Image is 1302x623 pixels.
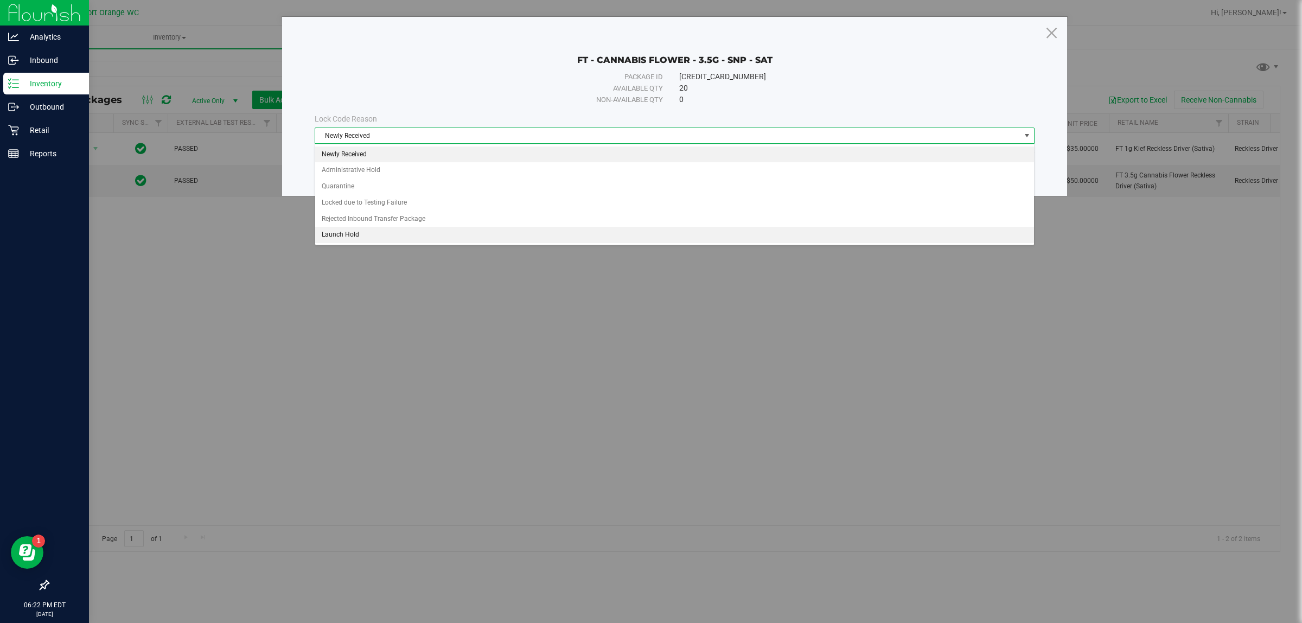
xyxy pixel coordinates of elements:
[11,536,43,569] iframe: Resource center
[19,54,84,67] p: Inbound
[679,82,1003,94] div: 20
[346,72,663,82] div: Package ID
[679,71,1003,82] div: [CREDIT_CARD_NUMBER]
[19,77,84,90] p: Inventory
[315,162,1033,179] li: Administrative Hold
[8,148,19,159] inline-svg: Reports
[19,100,84,113] p: Outbound
[5,610,84,618] p: [DATE]
[315,211,1033,227] li: Rejected Inbound Transfer Package
[5,600,84,610] p: 06:22 PM EDT
[346,83,663,94] div: Available qty
[315,147,1033,163] li: Newly Received
[315,39,1035,66] div: FT - CANNABIS FLOWER - 3.5G - SNP - SAT
[8,125,19,136] inline-svg: Retail
[315,115,377,123] span: Lock Code Reason
[315,195,1033,211] li: Locked due to Testing Failure
[19,30,84,43] p: Analytics
[8,101,19,112] inline-svg: Outbound
[19,124,84,137] p: Retail
[8,55,19,66] inline-svg: Inbound
[679,94,1003,105] div: 0
[32,535,45,548] iframe: Resource center unread badge
[8,31,19,42] inline-svg: Analytics
[315,128,1020,143] span: Newly Received
[8,78,19,89] inline-svg: Inventory
[315,179,1033,195] li: Quarantine
[315,227,1033,243] li: Launch Hold
[1020,128,1034,143] span: select
[19,147,84,160] p: Reports
[346,94,663,105] div: Non-available qty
